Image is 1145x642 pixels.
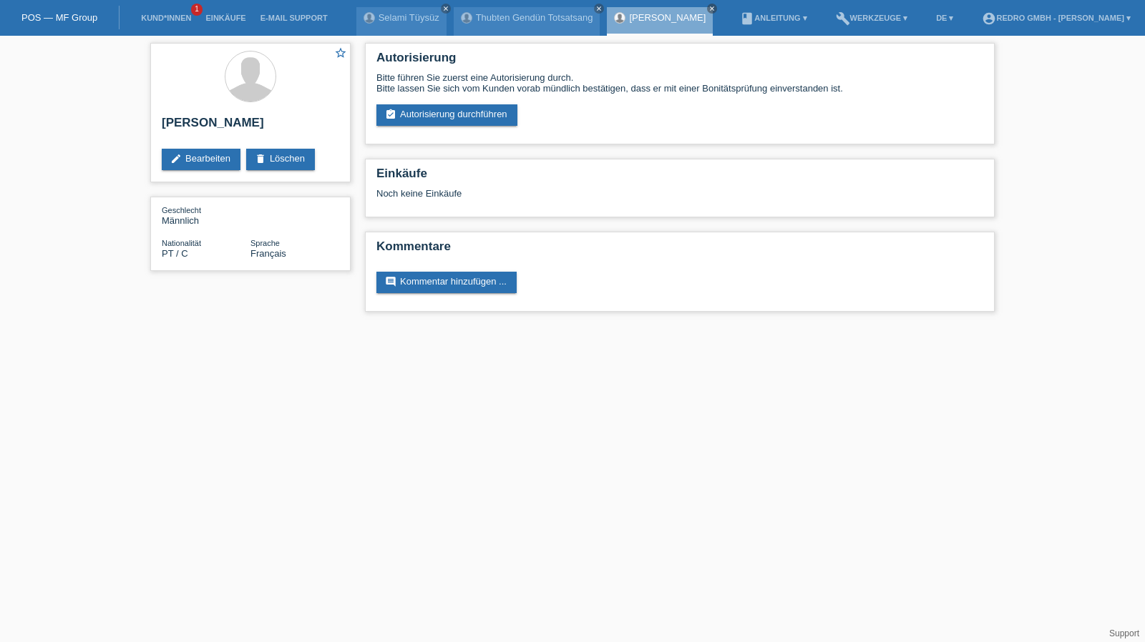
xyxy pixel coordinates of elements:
[162,149,240,170] a: editBearbeiten
[334,46,347,61] a: star_border
[246,149,315,170] a: deleteLöschen
[594,4,604,14] a: close
[1109,628,1139,638] a: Support
[385,276,396,287] i: comment
[376,104,517,126] a: assignment_turned_inAutorisierung durchführen
[376,72,983,94] div: Bitte führen Sie zuerst eine Autorisierung durch. Bitte lassen Sie sich vom Kunden vorab mündlich...
[334,46,347,59] i: star_border
[162,248,188,259] span: Portugal / C / 02.02.2014
[982,11,996,26] i: account_circle
[929,14,960,22] a: DE ▾
[441,4,451,14] a: close
[733,14,814,22] a: bookAnleitung ▾
[829,14,915,22] a: buildWerkzeuge ▾
[376,188,983,209] div: Noch keine Einkäufe
[376,239,983,261] h2: Kommentare
[21,12,97,23] a: POS — MF Group
[162,239,201,247] span: Nationalität
[975,14,1138,22] a: account_circleRedro GmbH - [PERSON_NAME] ▾
[707,4,717,14] a: close
[170,153,182,164] i: edit
[162,116,339,137] h2: [PERSON_NAME]
[442,5,449,12] i: close
[376,272,517,293] a: commentKommentar hinzufügen ...
[836,11,850,26] i: build
[198,14,253,22] a: Einkäufe
[253,14,335,22] a: E-Mail Support
[740,11,754,26] i: book
[250,239,280,247] span: Sprache
[476,12,593,23] a: Thubten Gendün Totsatsang
[385,109,396,120] i: assignment_turned_in
[708,5,716,12] i: close
[379,12,439,23] a: Selami Tüysüz
[376,167,983,188] h2: Einkäufe
[629,12,706,23] a: [PERSON_NAME]
[134,14,198,22] a: Kund*innen
[255,153,266,164] i: delete
[191,4,203,16] span: 1
[250,248,286,259] span: Français
[162,204,250,226] div: Männlich
[376,51,983,72] h2: Autorisierung
[162,206,201,214] span: Geschlecht
[595,5,603,12] i: close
